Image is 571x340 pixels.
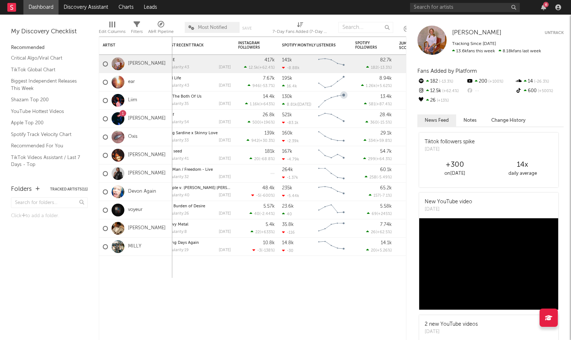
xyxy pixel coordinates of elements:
button: Notes [456,114,484,126]
a: Devon Again [128,189,156,195]
div: 82.7k [380,58,392,63]
a: Apple Top 200 [11,119,80,127]
input: Search for folders... [11,197,88,208]
span: +13 % [436,99,449,103]
div: Recommended [11,44,88,52]
svg: Chart title [315,146,348,165]
a: voyeur [128,207,143,213]
div: 7-Day Fans Added (7-Day Fans Added) [273,18,327,39]
span: +30.3 % [260,139,274,143]
a: [PERSON_NAME] [128,170,166,177]
svg: Chart title [315,165,348,183]
span: 13.6k fans this week [452,49,495,53]
span: [PERSON_NAME] [452,30,501,36]
a: [PERSON_NAME] [128,152,166,158]
div: Edit Columns [99,27,125,36]
div: ( ) [247,138,275,143]
span: 22 [255,230,260,234]
div: 26 [417,96,466,105]
div: 40 [282,212,292,216]
div: ( ) [251,193,275,198]
div: ( ) [244,65,275,70]
div: ( ) [364,138,392,143]
button: Untrack [545,29,564,37]
div: [DATE] [219,139,231,143]
div: ( ) [364,102,392,106]
div: -- [466,86,515,96]
button: Change History [484,114,533,126]
svg: Chart title [315,183,348,201]
div: popularity: 33 [165,139,189,143]
button: Tracked Artists(11) [50,188,88,191]
div: ( ) [248,120,275,125]
div: popularity: 43 [165,84,189,88]
div: ( ) [248,83,275,88]
a: Liim [128,97,137,103]
span: +5.62 % [377,84,391,88]
div: 35.8k [282,222,294,227]
span: -3 [257,249,261,253]
div: 5.58k [380,204,392,209]
div: ( ) [245,102,275,106]
span: 26 [371,230,376,234]
div: bad seed [165,150,231,154]
span: 182 [371,66,377,70]
a: Critical Algo/Viral Chart [11,54,80,62]
div: Heavy Metal [165,223,231,227]
div: -8.88k [282,65,300,70]
button: 6 [541,4,546,10]
span: +62.5 % [377,230,391,234]
div: 417k [264,58,275,63]
span: 500 [252,121,260,125]
div: Real Life [165,76,231,80]
span: 12.5k [249,66,258,70]
div: ur gf [165,113,231,117]
div: 84.8 [399,96,428,105]
div: 70.0 [399,206,428,215]
a: [PERSON_NAME] [128,116,166,122]
svg: Chart title [315,91,348,110]
span: -5 [256,194,260,198]
div: [DATE] [219,84,231,88]
div: ( ) [365,120,392,125]
div: 5.57k [263,204,275,209]
div: Filters [131,27,143,36]
div: -83.1k [282,120,298,125]
span: 1.16k [250,102,259,106]
span: 299 [368,157,375,161]
div: Filters [131,18,143,39]
div: 7.67k [263,76,275,81]
span: -2.44 % [260,212,274,216]
div: People v. Maryanne Sue [165,186,231,190]
div: 14.4k [263,94,275,99]
div: on [DATE] [421,169,489,178]
div: popularity: 19 [165,248,189,252]
div: [DATE] [219,102,231,106]
a: [PERSON_NAME] [128,225,166,231]
a: Recommended For You [11,142,80,150]
div: ( ) [366,248,392,253]
div: Spotify Followers [355,41,381,50]
button: News Feed [417,114,456,126]
div: ( ) [366,230,392,234]
div: 264k [282,167,293,172]
div: Instagram Followers [238,41,264,50]
a: Real Life [165,76,181,80]
div: ( ) [251,230,275,234]
div: daily average [489,169,556,178]
div: 26.8k [263,113,275,117]
a: Big Man / Freedom - Live [165,168,213,172]
div: 600 [515,86,564,96]
span: -15.5 % [379,121,391,125]
div: 195k [282,76,292,81]
div: 2 new YouTube videos [425,321,478,328]
input: Search... [338,22,393,33]
span: 1.26k [366,84,376,88]
div: 8.81k ( [DATE] ) [282,102,311,107]
div: 52.0 [399,242,428,251]
span: 8.18k fans last week [452,49,541,53]
span: Fans Added by Platform [417,68,477,74]
a: YouTube Hottest Videos [11,107,80,116]
button: Save [242,26,252,30]
div: 139k [264,131,275,136]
